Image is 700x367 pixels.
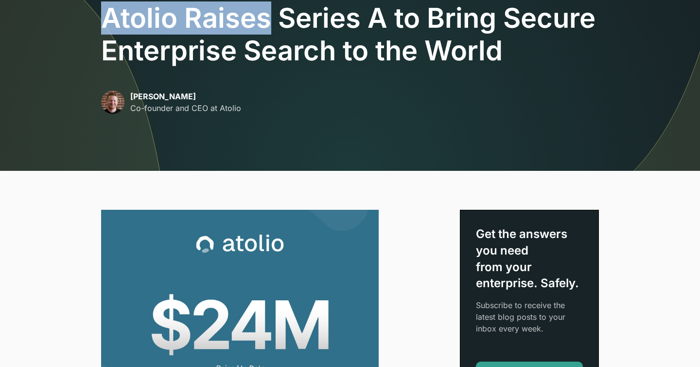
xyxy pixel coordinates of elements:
[130,102,241,114] p: Co-founder and CEO at Atolio
[101,2,599,67] h1: Atolio Raises Series A to Bring Secure Enterprise Search to the World
[130,91,241,102] p: [PERSON_NAME]
[651,320,700,367] iframe: Chat Widget
[476,299,583,334] p: Subscribe to receive the latest blog posts to your inbox every week.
